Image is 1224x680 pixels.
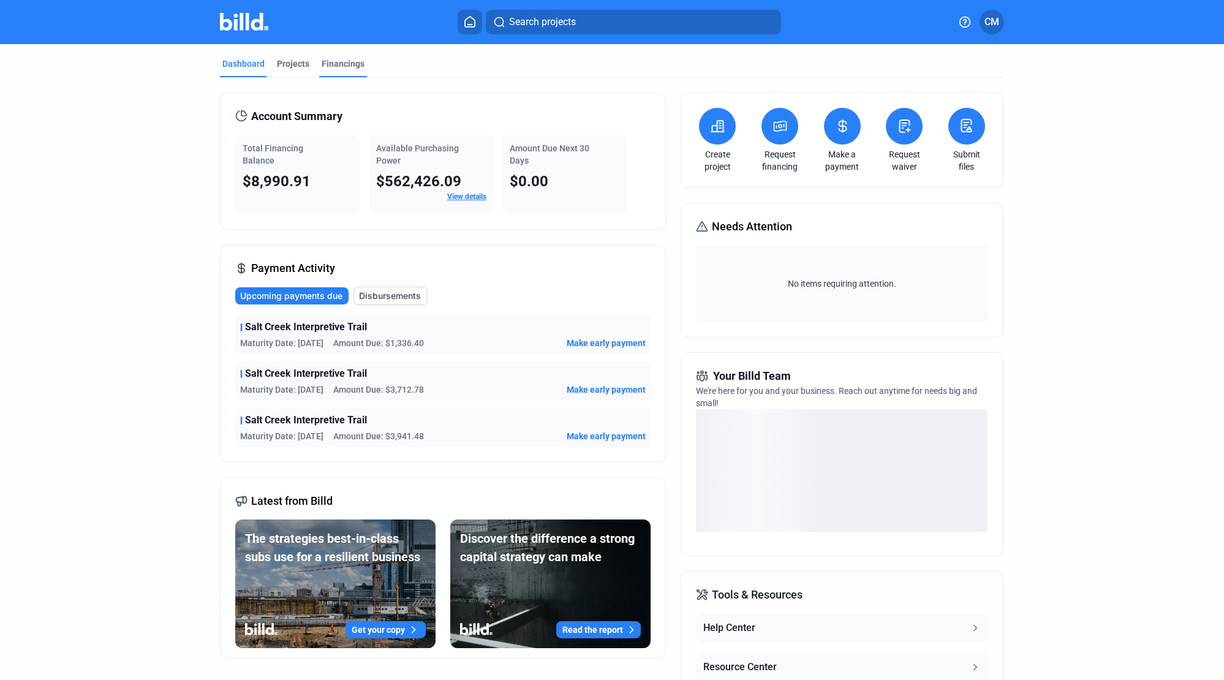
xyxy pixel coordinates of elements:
[567,430,646,442] button: Make early payment
[235,287,349,304] button: Upcoming payments due
[277,58,309,70] div: Projects
[243,173,311,190] span: $8,990.91
[359,290,421,302] span: Disbursements
[333,383,424,396] span: Amount Due: $3,712.78
[245,529,426,566] div: The strategies best-in-class subs use for a resilient business
[696,409,988,532] div: loading
[509,15,576,29] span: Search projects
[821,148,864,173] a: Make a payment
[251,260,335,277] span: Payment Activity
[945,148,988,173] a: Submit files
[240,383,323,396] span: Maturity Date: [DATE]
[322,58,365,70] div: Financings
[712,218,792,235] span: Needs Attention
[713,368,791,385] span: Your Billd Team
[567,383,646,396] button: Make early payment
[333,337,424,349] span: Amount Due: $1,336.40
[251,493,333,510] span: Latest from Billd
[222,58,265,70] div: Dashboard
[245,413,367,428] span: Salt Creek Interpretive Trail
[353,287,428,305] button: Disbursements
[696,386,977,408] span: We're here for you and your business. Reach out anytime for needs big and small!
[460,529,641,566] div: Discover the difference a strong capital strategy can make
[567,337,646,349] button: Make early payment
[447,192,486,201] a: View details
[376,173,461,190] span: $562,426.09
[240,290,342,302] span: Upcoming payments due
[696,148,739,173] a: Create project
[696,613,988,643] button: Help Center
[245,366,367,381] span: Salt Creek Interpretive Trail
[703,660,777,674] div: Resource Center
[758,148,801,173] a: Request financing
[243,143,303,165] span: Total Financing Balance
[510,143,589,165] span: Amount Due Next 30 Days
[346,621,426,638] button: Get your copy
[333,430,424,442] span: Amount Due: $3,941.48
[240,337,323,349] span: Maturity Date: [DATE]
[220,13,268,31] img: Billd Company Logo
[712,586,803,603] span: Tools & Resources
[980,10,1004,34] button: CM
[240,430,323,442] span: Maturity Date: [DATE]
[883,148,926,173] a: Request waiver
[376,143,459,165] span: Available Purchasing Power
[251,108,342,125] span: Account Summary
[703,621,755,635] div: Help Center
[984,15,999,29] span: CM
[701,278,983,290] span: No items requiring attention.
[556,621,641,638] button: Read the report
[510,173,548,190] span: $0.00
[245,320,367,334] span: Salt Creek Interpretive Trail
[486,10,781,34] button: Search projects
